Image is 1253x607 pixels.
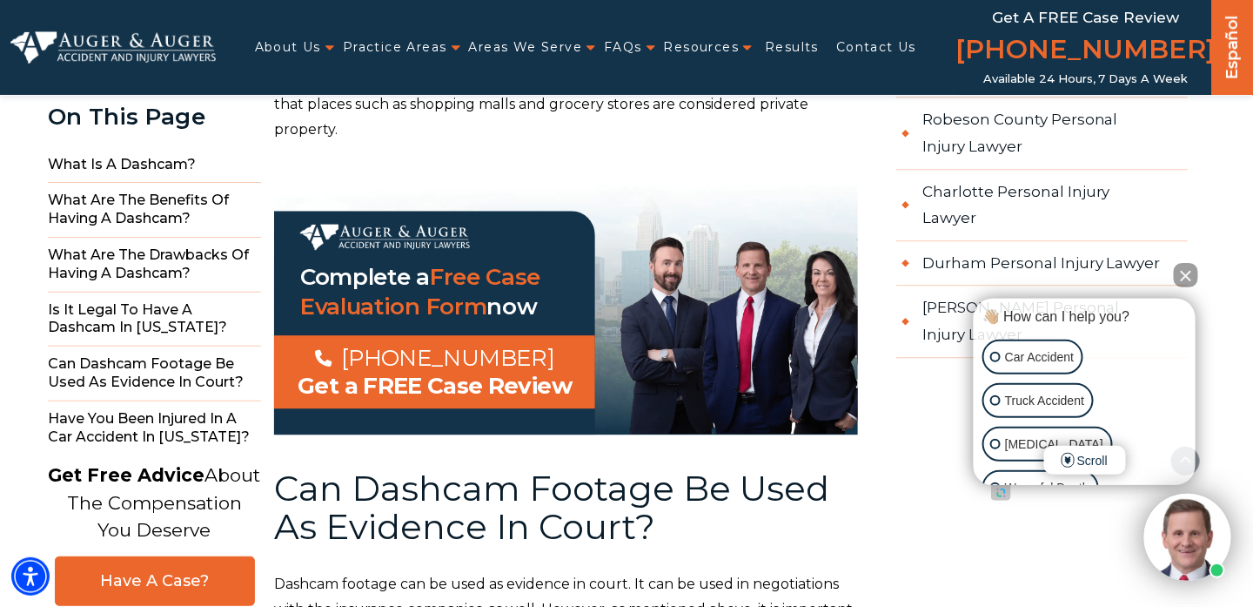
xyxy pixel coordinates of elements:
a: [PHONE_NUMBER] [315,344,554,372]
a: Contact Us [836,30,916,65]
span: Get a FREE Case Review [298,372,572,400]
span: What are the Drawbacks of Having a Dashcam? [48,238,261,293]
a: Durham Personal Injury Lawyer [896,241,1188,287]
img: Intaker widget Avatar [1144,494,1231,581]
span: Get a FREE Case Review [993,9,1180,26]
span: Scroll [1044,446,1126,475]
a: Practice Areas [343,30,447,65]
span: Can Dashcam Footage Be Used As Evidence In Court? [274,467,829,548]
span: Is it Legal to Have a Dashcam in [US_STATE]? [48,293,261,347]
span: Available 24 Hours, 7 Days a Week [983,72,1189,86]
div: Accessibility Menu [11,557,50,596]
a: Have A Case? [55,556,255,606]
a: Open intaker chat [991,485,1011,501]
strong: Get Free Advice [49,464,205,486]
button: Close Intaker Chat Widget [1174,263,1198,287]
h3: Complete a now [274,263,595,322]
div: On This Page [48,105,261,130]
a: [PHONE_NUMBER] [955,30,1216,72]
div: 👋🏼 How can I help you? [978,307,1191,327]
a: Robeson County Personal Injury Lawyer [896,98,1188,169]
a: FAQs [604,30,642,65]
span: What Is a Dashcam? [48,147,261,184]
a: About Us [255,30,321,65]
span: Can Dashcam Footage Be Used as Evidence in Court? [48,347,261,401]
a: Resources [664,30,740,65]
a: [PERSON_NAME] Personal Injury Lawyer [896,286,1188,357]
p: Car Accident [1005,347,1074,368]
a: Areas We Serve [469,30,583,65]
img: Auger & Auger Accident and Injury Lawyers Logo [10,31,216,63]
p: [MEDICAL_DATA] [1005,434,1103,455]
p: Truck Accident [1005,390,1084,412]
span: Have You Been Injured in a Car Accident in [US_STATE]? [48,401,261,455]
span: What are the Benefits of Having a Dashcam? [48,183,261,238]
p: About The Compensation You Deserve [49,462,261,544]
a: Results [765,30,819,65]
a: Free Case Evaluation Form [300,263,540,320]
a: Charlotte Personal Injury Lawyer [896,170,1188,241]
span: Have A Case? [73,571,237,591]
p: Wrongful Death [1005,477,1089,499]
